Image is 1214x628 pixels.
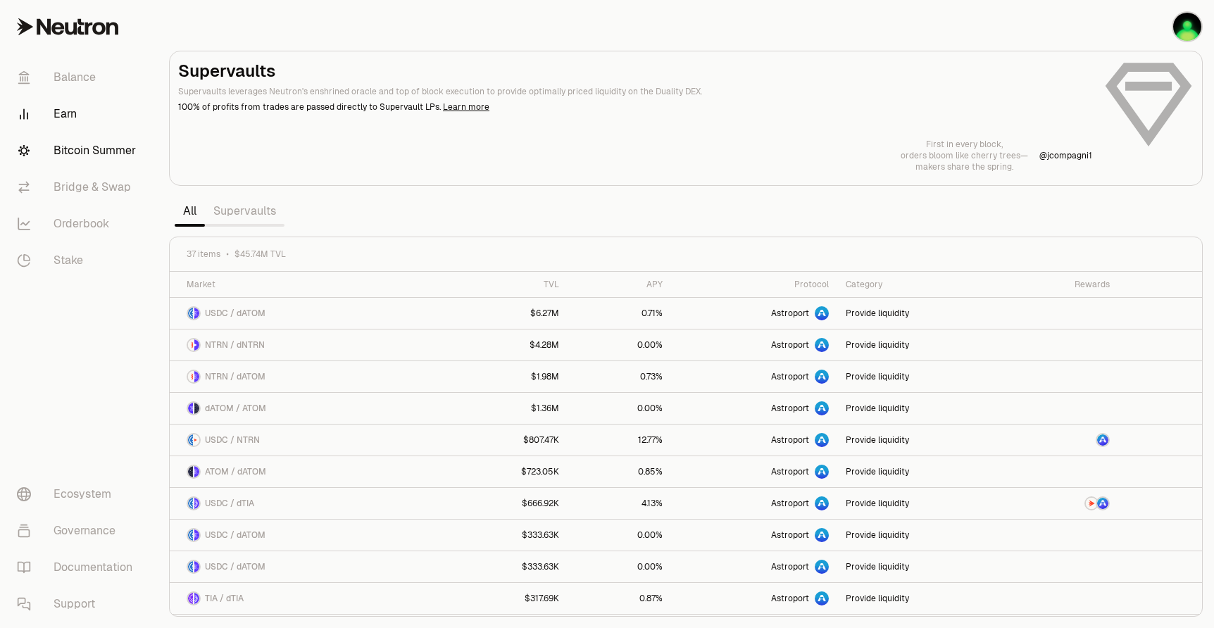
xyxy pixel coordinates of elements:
a: All [175,197,205,225]
a: 0.00% [568,329,671,360]
img: dTIA Logo [194,593,199,604]
a: 0.87% [568,583,671,614]
span: Astroport [771,498,809,509]
a: TIA LogodTIA LogoTIA / dTIA [170,583,451,614]
span: USDC / dATOM [205,561,265,572]
p: 100% of profits from trades are passed directly to Supervault LPs. [178,101,1092,113]
span: $45.74M TVL [234,249,286,260]
a: 0.73% [568,361,671,392]
img: dATOM Logo [194,529,199,541]
span: Astroport [771,593,809,604]
a: Provide liquidity [837,393,1008,424]
a: dATOM LogoATOM LogodATOM / ATOM [170,393,451,424]
a: First in every block,orders bloom like cherry trees—makers share the spring. [901,139,1028,172]
a: $333.63K [451,551,568,582]
a: USDC LogodTIA LogoUSDC / dTIA [170,488,451,519]
a: USDC LogodATOM LogoUSDC / dATOM [170,520,451,551]
img: KO [1173,13,1201,41]
img: NTRN Logo [188,371,193,382]
span: 37 items [187,249,220,260]
span: USDC / dATOM [205,529,265,541]
p: orders bloom like cherry trees— [901,150,1028,161]
a: Stake [6,242,152,279]
a: Astroport [671,456,837,487]
span: Astroport [771,529,809,541]
img: USDC Logo [188,561,193,572]
a: Support [6,586,152,622]
a: $333.63K [451,520,568,551]
a: Ecosystem [6,476,152,513]
a: Provide liquidity [837,583,1008,614]
a: Learn more [443,101,489,113]
a: @jcompagni1 [1039,150,1092,161]
span: Astroport [771,339,809,351]
h2: Supervaults [178,60,1092,82]
a: 0.00% [568,520,671,551]
a: Bridge & Swap [6,169,152,206]
a: USDC LogodATOM LogoUSDC / dATOM [170,298,451,329]
a: Astroport [671,393,837,424]
p: @ jcompagni1 [1039,150,1092,161]
span: ATOM / dATOM [205,466,266,477]
div: Protocol [680,279,829,290]
a: Governance [6,513,152,549]
img: ATOM Logo [188,466,193,477]
a: Astroport [671,551,837,582]
a: Documentation [6,549,152,586]
a: $4.28M [451,329,568,360]
a: ASTRO Logo [1008,425,1118,456]
img: ASTRO Logo [1097,434,1108,446]
span: USDC / NTRN [205,434,260,446]
a: NTRN LogodATOM LogoNTRN / dATOM [170,361,451,392]
a: ATOM LogodATOM LogoATOM / dATOM [170,456,451,487]
a: Orderbook [6,206,152,242]
a: Bitcoin Summer [6,132,152,169]
a: Provide liquidity [837,488,1008,519]
img: USDC Logo [188,434,193,446]
a: Astroport [671,583,837,614]
a: 0.85% [568,456,671,487]
span: USDC / dATOM [205,308,265,319]
span: Astroport [771,434,809,446]
div: Category [846,279,999,290]
img: dATOM Logo [194,466,199,477]
span: NTRN / dATOM [205,371,265,382]
a: NTRN LogoASTRO Logo [1008,488,1118,519]
p: First in every block, [901,139,1028,150]
a: 0.71% [568,298,671,329]
a: Astroport [671,361,837,392]
a: 0.00% [568,551,671,582]
span: NTRN / dNTRN [205,339,265,351]
a: $723.05K [451,456,568,487]
p: Supervaults leverages Neutron's enshrined oracle and top of block execution to provide optimally ... [178,85,1092,98]
a: $317.69K [451,583,568,614]
a: USDC LogoNTRN LogoUSDC / NTRN [170,425,451,456]
span: dATOM / ATOM [205,403,266,414]
div: Rewards [1016,279,1110,290]
a: Provide liquidity [837,551,1008,582]
img: dATOM Logo [188,403,193,414]
a: $807.47K [451,425,568,456]
a: Astroport [671,329,837,360]
a: Astroport [671,488,837,519]
a: Astroport [671,298,837,329]
a: USDC LogodATOM LogoUSDC / dATOM [170,551,451,582]
img: dNTRN Logo [194,339,199,351]
a: Provide liquidity [837,361,1008,392]
img: USDC Logo [188,529,193,541]
img: NTRN Logo [1086,498,1097,509]
a: $6.27M [451,298,568,329]
img: NTRN Logo [194,434,199,446]
span: USDC / dTIA [205,498,254,509]
a: $666.92K [451,488,568,519]
p: makers share the spring. [901,161,1028,172]
span: Astroport [771,371,809,382]
div: APY [576,279,663,290]
img: USDC Logo [188,308,193,319]
div: TVL [459,279,559,290]
span: Astroport [771,561,809,572]
a: NTRN LogodNTRN LogoNTRN / dNTRN [170,329,451,360]
span: Astroport [771,466,809,477]
img: dATOM Logo [194,371,199,382]
img: TIA Logo [188,593,193,604]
